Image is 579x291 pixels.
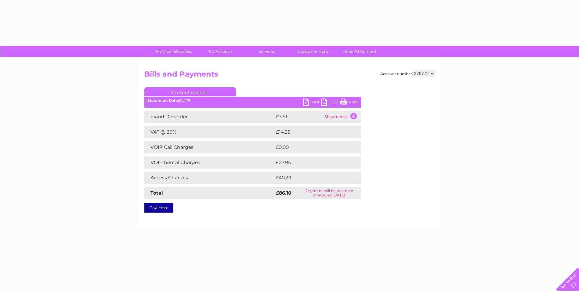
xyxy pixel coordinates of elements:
a: Services [241,46,292,57]
strong: Total [150,190,163,196]
strong: £86.10 [276,190,291,196]
b: Statement Date: [147,98,179,103]
td: Fraud Defender [144,111,274,123]
td: Show details [323,111,361,123]
div: Account number [380,70,435,77]
td: £14.35 [274,126,348,138]
a: CSV [321,99,340,107]
a: Pay Here [144,203,173,213]
td: Access Charges [144,172,274,184]
td: £3.51 [274,111,323,123]
div: [DATE] [144,99,361,103]
td: VOIP Rental Charges [144,156,274,169]
td: Payment will be taken on or around [DATE] [298,187,361,199]
a: Customer Help [288,46,338,57]
td: £0.00 [274,141,347,153]
a: Current Invoice [144,87,236,96]
td: £27.95 [274,156,349,169]
a: My Clear Business [149,46,199,57]
td: £40.29 [274,172,349,184]
td: VOIP Call Charges [144,141,274,153]
td: VAT @ 20% [144,126,274,138]
a: PDF [303,99,321,107]
a: My Account [195,46,245,57]
h2: Bills and Payments [144,70,435,81]
a: Make A Payment [334,46,385,57]
a: Print [340,99,358,107]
